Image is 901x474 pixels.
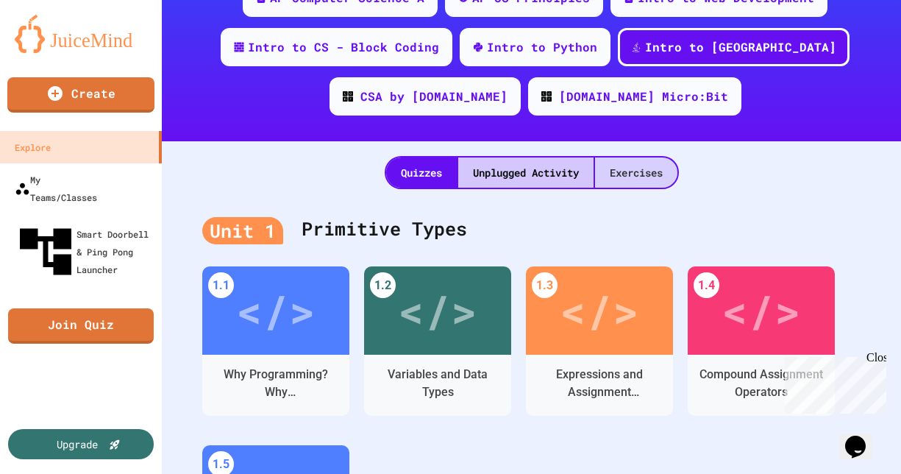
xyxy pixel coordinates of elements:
div: Compound Assignment Operators [699,366,824,401]
div: </> [398,277,477,344]
img: logo-orange.svg [15,15,147,53]
div: </> [722,277,801,344]
iframe: chat widget [779,351,886,414]
div: 1.3 [532,272,558,298]
div: Intro to Python [487,38,597,56]
div: Chat with us now!Close [6,6,102,93]
div: Explore [15,138,51,156]
div: Unit 1 [202,217,283,245]
div: </> [560,277,639,344]
div: Smart Doorbell & Ping Pong Launcher [15,221,156,283]
div: </> [236,277,316,344]
div: Primitive Types [202,200,861,259]
div: [DOMAIN_NAME] Micro:Bit [559,88,728,105]
div: CSA by [DOMAIN_NAME] [360,88,508,105]
a: Create [7,77,154,113]
div: Intro to [GEOGRAPHIC_DATA] [645,38,836,56]
a: Join Quiz [8,308,154,344]
img: CODE_logo_RGB.png [343,91,353,102]
div: Exercises [595,158,677,188]
iframe: chat widget [839,415,886,459]
div: My Teams/Classes [15,171,97,206]
div: Expressions and Assignment Statements [537,366,662,401]
div: Upgrade [57,436,98,452]
div: Intro to CS - Block Coding [248,38,439,56]
img: CODE_logo_RGB.png [541,91,552,102]
div: Unplugged Activity [458,158,594,188]
div: Variables and Data Types [375,366,500,401]
div: 1.4 [694,272,719,298]
div: Why Programming? Why [GEOGRAPHIC_DATA]? [213,366,338,401]
div: 1.1 [208,272,234,298]
div: Quizzes [386,158,457,188]
div: 1.2 [370,272,396,298]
